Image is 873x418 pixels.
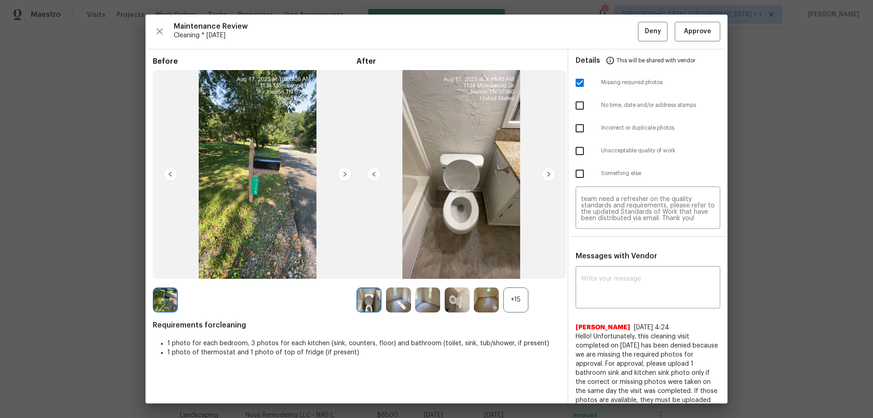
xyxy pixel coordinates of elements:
span: Something else [601,170,720,177]
span: [PERSON_NAME] [576,323,630,332]
span: [DATE] 4:24 [634,324,669,331]
li: 1 photo of thermostat and 1 photo of top of fridge (if present) [167,348,560,357]
span: Messages with Vendor [576,252,657,260]
span: Details [576,50,600,71]
span: This will be shared with vendor [617,50,695,71]
span: No time, date and/or address stamps [601,101,720,109]
img: right-chevron-button-url [541,167,556,181]
img: left-chevron-button-url [163,167,178,181]
span: Cleaning * [DATE] [174,31,638,40]
span: Requirements for cleaning [153,321,560,330]
span: Incorrect or duplicate photos [601,124,720,132]
div: +15 [503,287,528,312]
div: Unacceptable quality of work [568,140,727,162]
div: Incorrect or duplicate photos [568,117,727,140]
span: Maintenance Review [174,22,638,31]
span: Unacceptable quality of work [601,147,720,155]
span: Deny [645,26,661,37]
img: left-chevron-button-url [367,167,381,181]
div: Missing required photos [568,71,727,94]
div: Something else [568,162,727,185]
span: After [356,57,560,66]
span: Before [153,57,356,66]
textarea: Hello! Unfortunately, this cleaning visit completed on [DATE] has been denied because we are miss... [581,196,715,222]
span: Approve [684,26,711,37]
button: Approve [675,22,720,41]
span: Missing required photos [601,79,720,86]
img: right-chevron-button-url [337,167,352,181]
li: 1 photo for each bedroom, 3 photos for each kitchen (sink, counters, floor) and bathroom (toilet,... [167,339,560,348]
div: No time, date and/or address stamps [568,94,727,117]
button: Deny [638,22,667,41]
